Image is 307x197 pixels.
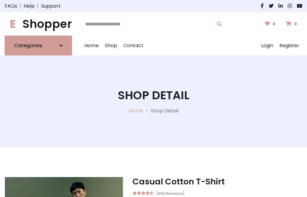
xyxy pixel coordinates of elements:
[282,18,302,30] a: 0
[261,18,281,30] a: 0
[5,16,21,32] span: E
[156,189,184,197] small: (450 Reviews)
[276,36,302,55] a: Register
[35,2,41,10] span: |
[151,107,178,115] p: Shop Detail
[5,17,72,31] h1: Shopper
[24,2,35,10] a: Help
[5,17,72,31] a: EShopper
[118,89,189,102] h1: Shop Detail
[81,36,102,55] a: Home
[293,21,298,27] span: 0
[132,177,302,187] h3: Casual Cotton T-Shirt
[41,2,61,10] a: Support
[129,107,143,114] a: Home
[17,2,24,10] span: |
[120,36,147,55] a: Contact
[271,21,277,27] span: 0
[5,36,72,55] a: Categories
[5,2,17,10] a: FAQs
[143,107,151,115] p: -
[258,36,276,55] a: Login
[14,43,42,48] h6: Categories
[102,36,120,55] a: Shop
